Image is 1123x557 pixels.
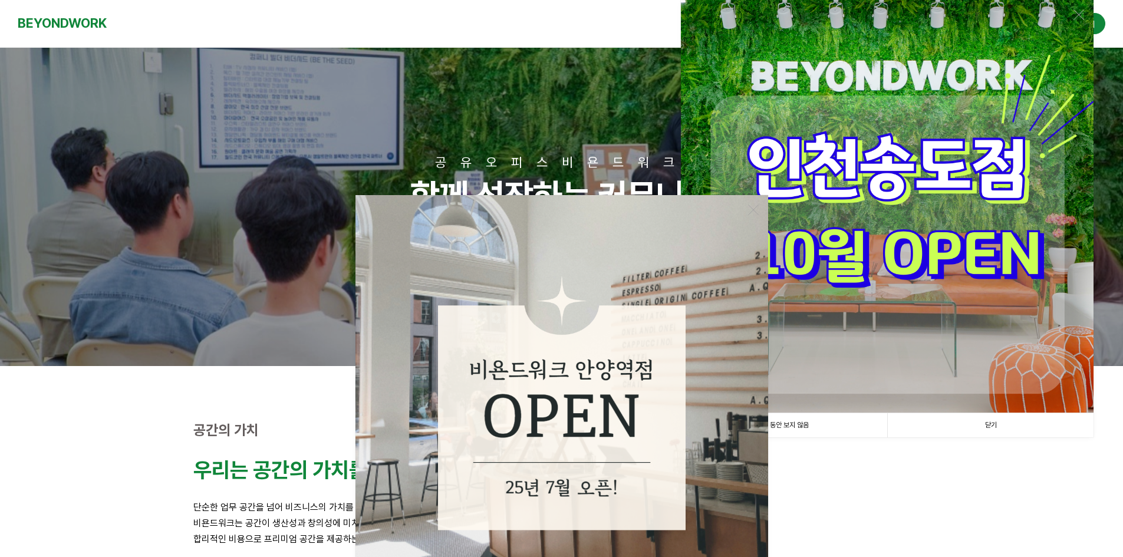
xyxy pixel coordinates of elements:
[887,413,1094,437] a: 닫기
[193,515,930,531] p: 비욘드워크는 공간이 생산성과 창의성에 미치는 영향을 잘 알고 있습니다.
[193,499,930,515] p: 단순한 업무 공간을 넘어 비즈니스의 가치를 높이는 영감의 공간을 만듭니다.
[193,531,930,547] p: 합리적인 비용으로 프리미엄 공간을 제공하는 것이 비욘드워크의 철학입니다.
[193,457,450,483] strong: 우리는 공간의 가치를 높입니다.
[18,12,107,34] a: BEYONDWORK
[193,421,259,439] strong: 공간의 가치
[681,413,887,437] a: 1일 동안 보지 않음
